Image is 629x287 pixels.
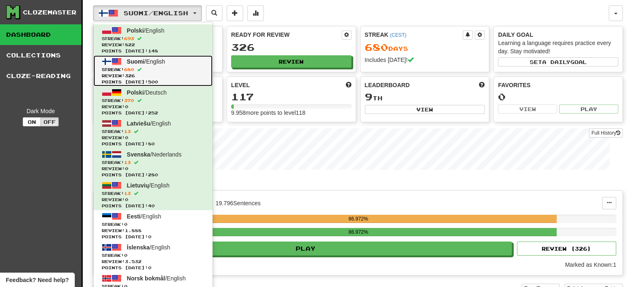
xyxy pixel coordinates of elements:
div: th [365,92,485,102]
span: Points [DATE]: 500 [102,79,204,85]
span: 680 [124,67,134,72]
span: Streak: [102,128,204,135]
span: Review: 0 [102,166,204,172]
span: Review: 0 [102,197,204,203]
span: Streak: [102,190,204,197]
span: 0 [124,222,127,227]
span: Suomi / English [124,9,188,17]
span: / English [127,120,171,127]
a: Latviešu/EnglishStreak:13 Review:0Points [DATE]:80 [93,117,213,148]
span: Norsk bokmål [127,275,165,282]
button: Suomi/English [93,5,202,21]
span: Suomi [127,58,145,65]
button: Search sentences [206,5,222,21]
button: Review (326) [517,242,616,256]
span: Points [DATE]: 280 [102,172,204,178]
span: Review: 0 [102,135,204,141]
button: More stats [247,5,264,21]
span: / English [127,182,170,189]
span: Level [231,81,250,89]
span: Review: 326 [102,73,204,79]
div: Includes [DATE]! [365,56,485,64]
div: 9.958 more points to level 118 [231,109,352,117]
a: Lietuvių/EnglishStreak:13 Review:0Points [DATE]:40 [93,179,213,210]
a: Polski/EnglishStreak:693 Review:822Points [DATE]:148 [93,24,213,55]
span: Points [DATE]: 80 [102,141,204,147]
span: 680 [365,41,388,53]
button: Play [559,104,618,114]
div: 117 [231,92,352,102]
span: / English [127,58,165,65]
span: Points [DATE]: 148 [102,48,204,54]
span: 0 [124,253,127,258]
span: 13 [124,160,131,165]
span: 693 [124,36,134,41]
span: / Deutsch [127,89,167,96]
div: Ready for Review [231,31,342,39]
button: Seta dailygoal [498,57,618,66]
span: Latviešu [127,120,151,127]
span: 13 [124,191,131,196]
span: Polski [127,27,144,34]
div: 86.972% [160,228,556,236]
span: / Nederlands [127,151,182,158]
span: Review: 822 [102,42,204,48]
div: 326 [231,42,352,52]
button: Add sentence to collection [227,5,243,21]
span: Streak: [102,66,204,73]
span: Points [DATE]: 0 [102,234,204,240]
button: Off [41,117,59,126]
span: / English [127,244,170,251]
span: Review: 3.532 [102,259,204,265]
span: Leaderboard [365,81,410,89]
span: / English [127,27,165,34]
p: In Progress [93,178,623,186]
div: Daily Goal [498,31,618,39]
span: / English [127,275,186,282]
div: Favorites [498,81,618,89]
span: Streak: [102,36,204,42]
span: Open feedback widget [6,276,69,284]
span: This week in points, UTC [479,81,485,89]
div: Learning a language requires practice every day. Stay motivated! [498,39,618,55]
span: Points [DATE]: 0 [102,265,204,271]
span: Lietuvių [127,182,149,189]
span: Polski [127,89,144,96]
a: Suomi/EnglishStreak:680 Review:326Points [DATE]:500 [93,55,213,86]
button: Play [100,242,512,256]
a: Full History [589,128,623,138]
span: Review: 1.888 [102,228,204,234]
span: Review: 0 [102,104,204,110]
span: / English [127,213,161,220]
span: Íslenska [127,244,150,251]
span: 9 [365,91,373,102]
a: Svenska/NederlandsStreak:13 Review:0Points [DATE]:280 [93,148,213,179]
button: View [365,105,485,114]
span: a daily [542,59,570,65]
span: Points [DATE]: 252 [102,110,204,116]
div: 86.972% [160,215,556,223]
div: 19.796 Sentences [215,199,261,207]
button: Review [231,55,352,68]
a: Eesti/EnglishStreak:0 Review:1.888Points [DATE]:0 [93,210,213,241]
span: Streak: [102,159,204,166]
div: Dark Mode [6,107,75,115]
div: 0 [498,92,618,102]
span: Eesti [127,213,141,220]
button: View [498,104,557,114]
span: Streak: [102,252,204,259]
span: Points [DATE]: 40 [102,203,204,209]
span: 370 [124,98,134,103]
div: Day s [365,42,485,53]
div: Streak [365,31,463,39]
button: On [23,117,41,126]
span: Streak: [102,97,204,104]
a: Íslenska/EnglishStreak:0 Review:3.532Points [DATE]:0 [93,241,213,272]
span: 13 [124,129,131,134]
a: (CEST) [390,32,407,38]
span: Streak: [102,221,204,228]
span: Score more points to level up [346,81,352,89]
span: Svenska [127,151,151,158]
div: Marked as Known: 1 [565,261,616,269]
a: Polski/DeutschStreak:370 Review:0Points [DATE]:252 [93,86,213,117]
